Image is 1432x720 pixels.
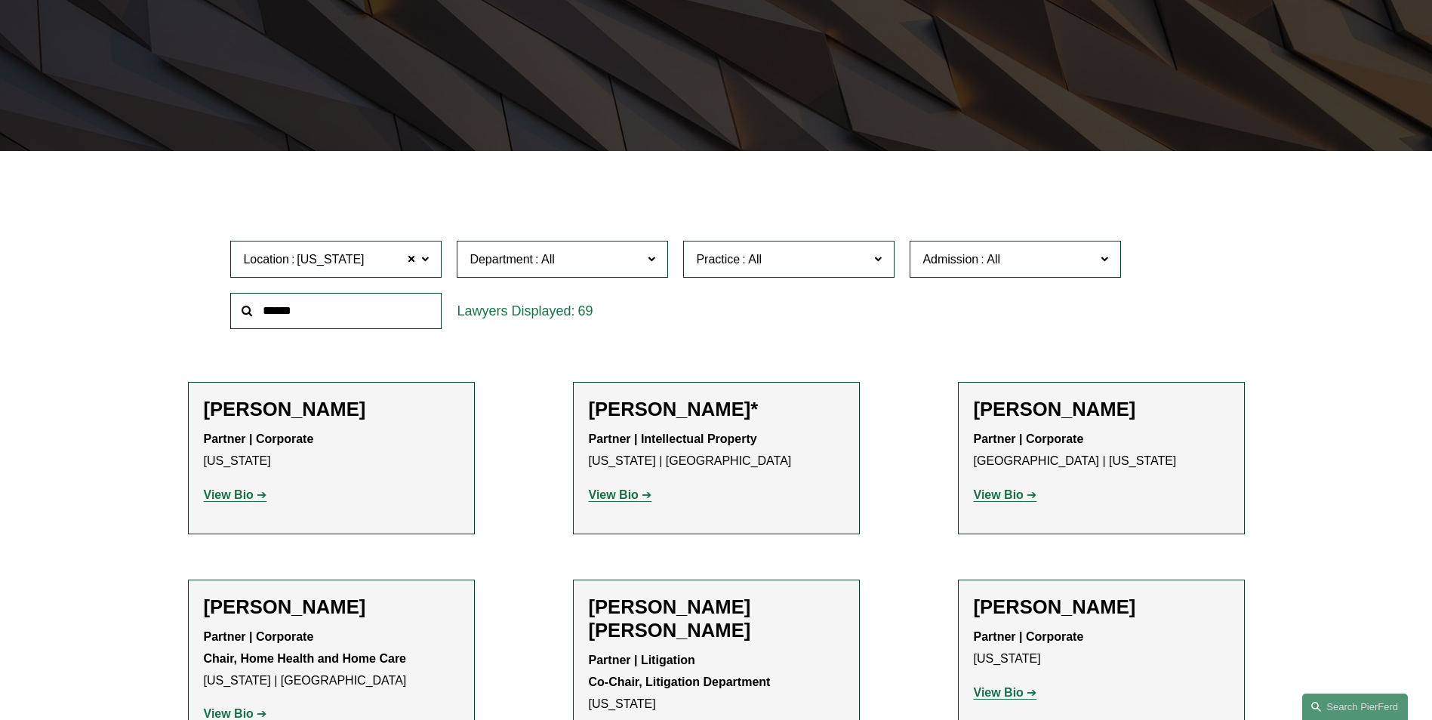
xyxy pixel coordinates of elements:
[589,488,639,501] strong: View Bio
[974,398,1229,421] h2: [PERSON_NAME]
[974,595,1229,619] h2: [PERSON_NAME]
[204,630,314,643] strong: Partner | Corporate
[589,650,844,715] p: [US_STATE]
[243,253,289,266] span: Location
[974,686,1024,699] strong: View Bio
[589,398,844,421] h2: [PERSON_NAME]*
[589,429,844,472] p: [US_STATE] | [GEOGRAPHIC_DATA]
[204,429,459,472] p: [US_STATE]
[974,626,1229,670] p: [US_STATE]
[974,630,1084,643] strong: Partner | Corporate
[204,652,407,665] strong: Chair, Home Health and Home Care
[922,253,978,266] span: Admission
[1302,694,1408,720] a: Search this site
[204,707,267,720] a: View Bio
[577,303,593,318] span: 69
[974,429,1229,472] p: [GEOGRAPHIC_DATA] | [US_STATE]
[589,432,757,445] strong: Partner | Intellectual Property
[204,707,254,720] strong: View Bio
[470,253,533,266] span: Department
[589,595,844,642] h2: [PERSON_NAME] [PERSON_NAME]
[974,686,1037,699] a: View Bio
[204,488,267,501] a: View Bio
[204,595,459,619] h2: [PERSON_NAME]
[204,432,314,445] strong: Partner | Corporate
[974,488,1037,501] a: View Bio
[589,654,771,688] strong: Partner | Litigation Co-Chair, Litigation Department
[204,488,254,501] strong: View Bio
[204,398,459,421] h2: [PERSON_NAME]
[974,488,1024,501] strong: View Bio
[974,432,1084,445] strong: Partner | Corporate
[204,626,459,691] p: [US_STATE] | [GEOGRAPHIC_DATA]
[297,250,364,269] span: [US_STATE]
[696,253,740,266] span: Practice
[589,488,652,501] a: View Bio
